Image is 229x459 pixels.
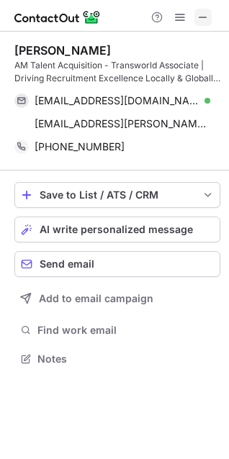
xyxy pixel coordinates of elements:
span: AI write personalized message [40,224,193,235]
span: Add to email campaign [39,293,153,304]
button: Add to email campaign [14,286,220,312]
span: Find work email [37,324,215,337]
button: save-profile-one-click [14,182,220,208]
button: Notes [14,349,220,369]
span: [PHONE_NUMBER] [35,140,125,153]
button: Send email [14,251,220,277]
div: AM Talent Acquisition - Transworld Associate | Driving Recruitment Excellence Locally & Globally ... [14,59,220,85]
div: [PERSON_NAME] [14,43,111,58]
span: Notes [37,353,215,365]
span: Send email [40,258,94,270]
button: Find work email [14,320,220,340]
span: [EMAIL_ADDRESS][DOMAIN_NAME] [35,94,199,107]
img: ContactOut v5.3.10 [14,9,101,26]
span: [EMAIL_ADDRESS][PERSON_NAME][DOMAIN_NAME] [35,117,210,130]
div: Save to List / ATS / CRM [40,189,195,201]
button: AI write personalized message [14,217,220,242]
